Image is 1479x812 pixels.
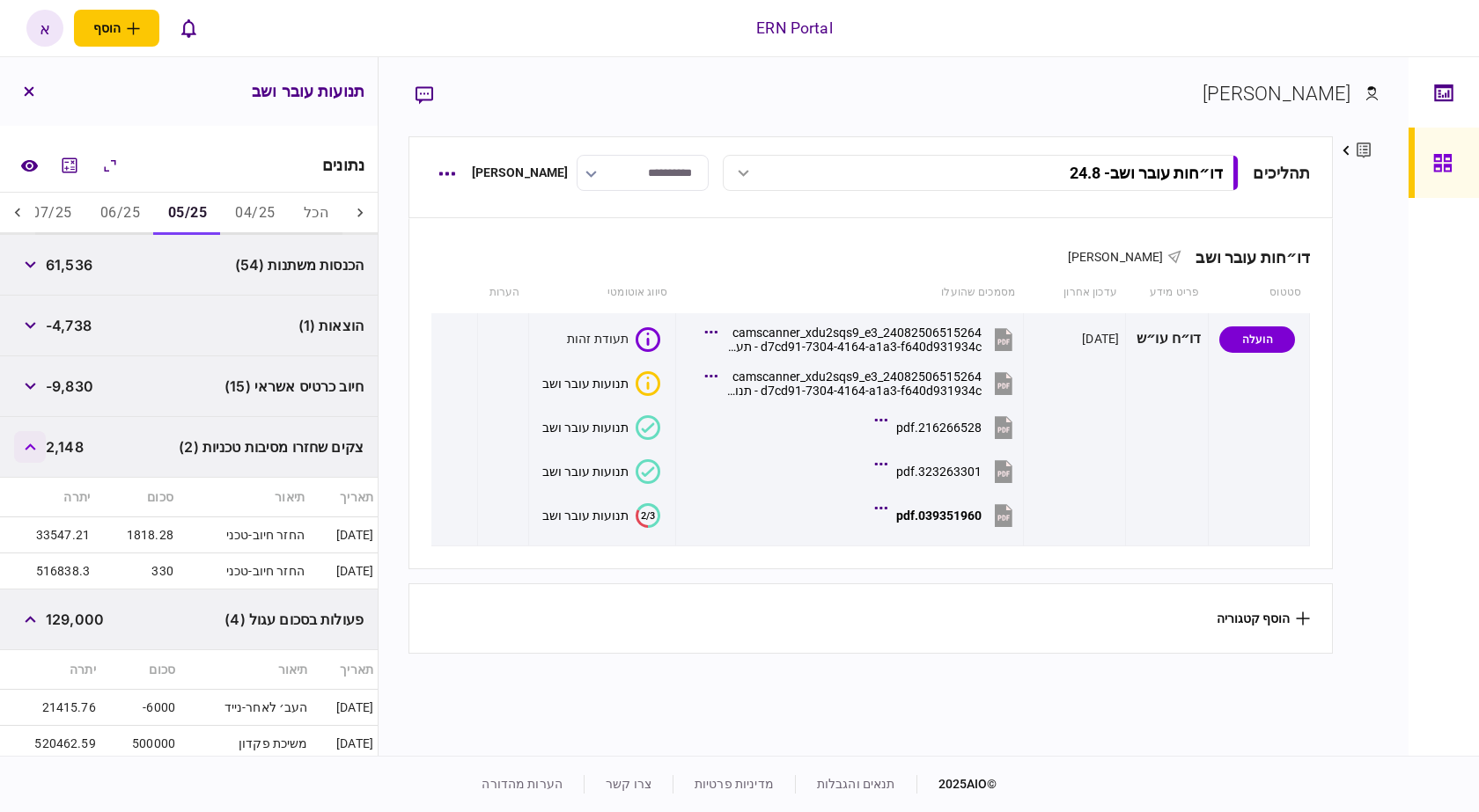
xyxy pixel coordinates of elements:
div: דו״חות עובר ושב [1181,248,1310,267]
td: [DATE] [313,726,378,762]
div: ERN Portal [756,17,832,40]
button: תנועות עובר ושב [542,415,660,440]
span: פעולות בסכום עגול (4) [224,609,364,630]
a: הערות מהדורה [482,777,563,791]
th: הערות [478,273,529,313]
th: מסמכים שהועלו [676,273,1024,313]
button: 2/3תנועות עובר ושב [542,503,660,528]
th: סטטוס [1208,273,1310,313]
th: סיווג אוטומטי [528,273,675,313]
div: תעודת זהות [567,330,629,347]
th: סכום [94,478,178,517]
button: 039351960.pdf [879,495,1017,535]
td: -6000 [100,690,180,726]
button: 04/25 [221,193,289,235]
div: הועלה [1219,326,1295,353]
th: תאריך [313,650,378,690]
div: איכות לא מספקת [636,371,660,396]
td: העב׳ לאחר-נייד [180,690,313,726]
span: הכנסות משתנות (54) [235,254,364,275]
th: תיאור [178,478,309,517]
td: 1818.28 [94,517,178,553]
td: [DATE] [309,517,378,553]
button: 216266528.pdf [879,407,1017,447]
a: תנאים והגבלות [817,777,895,791]
td: 500000 [100,726,180,762]
div: תנועות עובר ושב [542,465,629,479]
td: החזר חיוב-טכני [178,517,309,553]
div: תהליכים [1253,161,1310,185]
div: 216266528.pdf [896,421,982,435]
td: משיכת פקדון [180,726,313,762]
div: © 2025 AIO [916,775,997,794]
button: פתח תפריט להוספת לקוח [74,10,159,47]
a: צרו קשר [606,777,651,791]
td: [DATE] [313,690,378,726]
button: 24082506515264_camscanner_xdu2sqs9_e3d7cd91-7304-4164-a1a3-f640d931934c - תנועות עובר ושב.pdf [709,363,1017,403]
span: הוצאות (1) [298,315,364,336]
button: 05/25 [154,193,221,235]
div: דו״ח עו״ש [1132,319,1201,359]
button: דו״חות עובר ושב- 24.8 [723,155,1239,191]
h3: תנועות עובר ושב [252,84,364,99]
div: תנועות עובר ושב [542,508,629,523]
button: תנועות עובר ושב [542,459,660,484]
span: צקים שחזרו מסיבות טכניות (2) [179,436,364,457]
span: חיוב כרטיס אשראי (15) [224,376,364,397]
button: הוסף קטגוריה [1217,611,1310,625]
th: עדכון אחרון [1024,273,1126,313]
text: 2/3 [641,509,655,521]
button: מחשבון [54,150,85,181]
a: מדיניות פרטיות [695,777,774,791]
div: 24082506515264_camscanner_xdu2sqs9_e3d7cd91-7304-4164-a1a3-f640d931934c - תנועות עובר ושב.pdf [726,369,982,398]
button: איכות לא מספקתתנועות עובר ושב [542,371,660,396]
div: [DATE] [1082,330,1119,347]
th: תיאור [180,650,313,690]
th: סכום [100,650,180,690]
div: 323263301.pdf [896,465,982,479]
div: 039351960.pdf [896,508,982,523]
button: הרחב\כווץ הכל [94,150,126,181]
td: [DATE] [309,553,378,589]
div: [PERSON_NAME] [472,164,569,182]
button: הכל [290,193,342,235]
span: [PERSON_NAME] [1068,250,1164,264]
button: 07/25 [18,193,85,235]
span: 61,536 [46,254,92,275]
div: דו״חות עובר ושב - 24.8 [1070,164,1223,182]
button: 24082506515264_camscanner_xdu2sqs9_e3d7cd91-7304-4164-a1a3-f640d931934c - תעודת זהות.pdf [709,319,1017,359]
th: פריט מידע [1126,273,1208,313]
th: תאריך [309,478,378,517]
span: -9,830 [46,376,93,397]
td: 330 [94,553,178,589]
td: החזר חיוב-טכני [178,553,309,589]
button: א [26,10,63,47]
span: 2,148 [46,436,84,457]
div: [PERSON_NAME] [1203,79,1351,108]
a: השוואה למסמך [13,150,45,181]
button: פתח רשימת התראות [170,10,207,47]
div: נתונים [322,157,364,174]
div: 24082506515264_camscanner_xdu2sqs9_e3d7cd91-7304-4164-a1a3-f640d931934c - תעודת זהות.pdf [726,326,982,354]
div: תנועות עובר ושב [542,421,629,435]
span: 129,000 [46,609,104,630]
button: 06/25 [86,193,154,235]
button: 323263301.pdf [879,451,1017,491]
span: -4,738 [46,315,92,336]
div: תנועות עובר ושב [542,377,629,391]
